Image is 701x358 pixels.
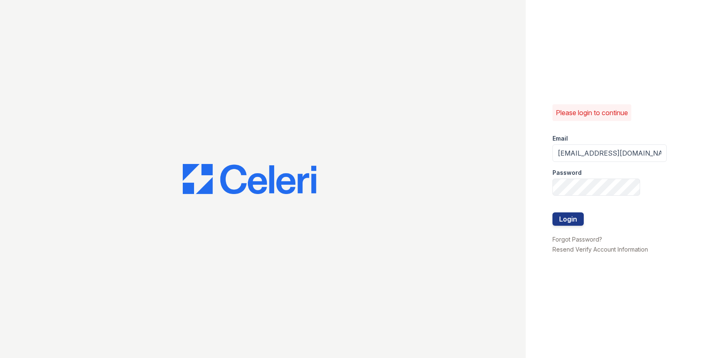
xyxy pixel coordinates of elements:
[183,164,316,194] img: CE_Logo_Blue-a8612792a0a2168367f1c8372b55b34899dd931a85d93a1a3d3e32e68fde9ad4.png
[556,108,628,118] p: Please login to continue
[552,236,602,243] a: Forgot Password?
[552,169,582,177] label: Password
[552,212,584,226] button: Login
[552,246,648,253] a: Resend Verify Account Information
[552,134,568,143] label: Email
